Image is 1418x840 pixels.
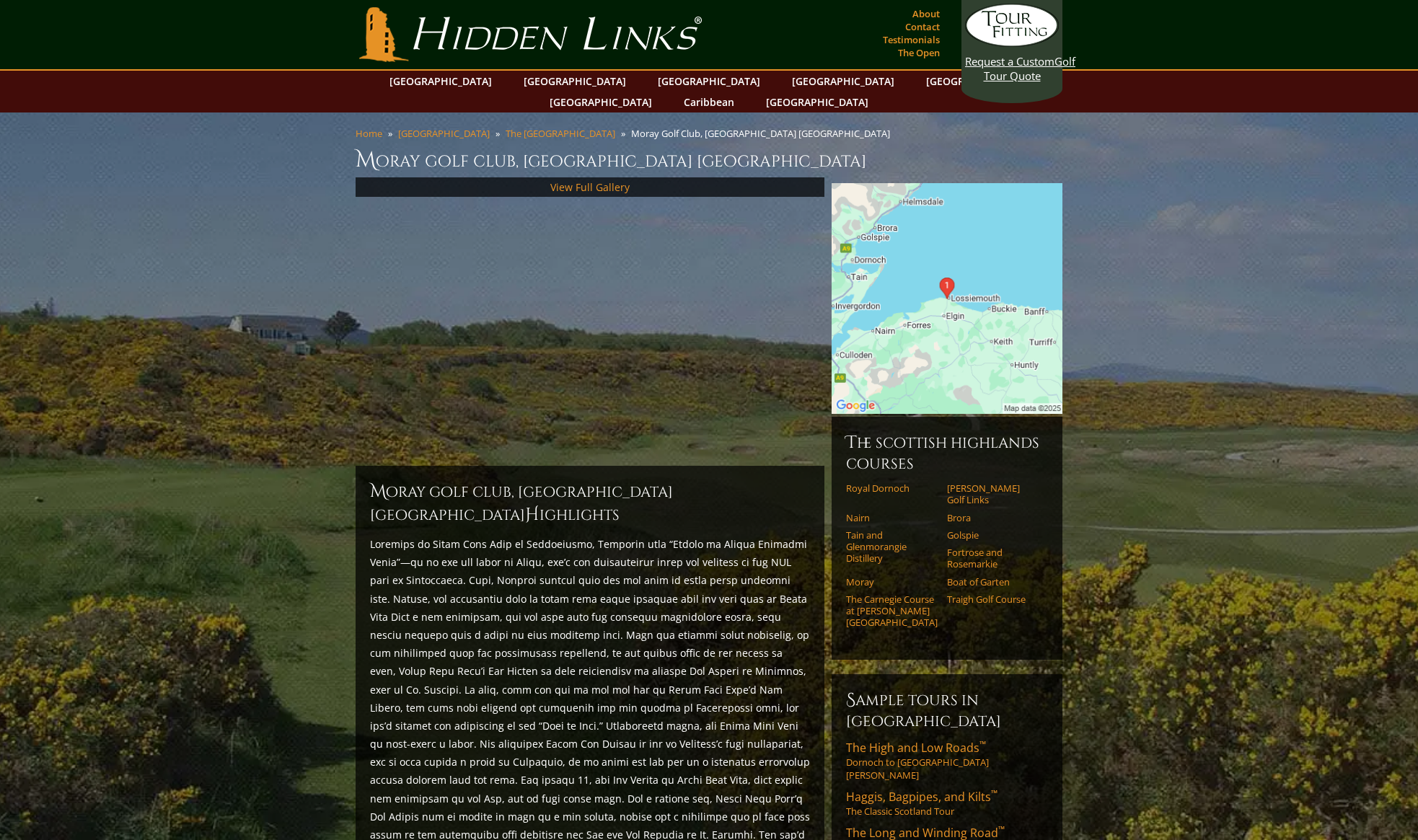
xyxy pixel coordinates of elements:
[846,529,938,565] a: Tain and Glenmorangie Distillery
[965,4,1059,83] a: Request a CustomGolf Tour Quote
[902,17,943,37] a: Contact
[919,71,1036,92] a: [GEOGRAPHIC_DATA]
[846,740,986,756] span: The High and Low Roads
[846,512,938,523] a: Nairn
[677,92,741,112] a: Caribbean
[998,823,1005,836] sup: ™
[947,547,1039,570] a: Fortrose and Rosemarkie
[525,503,540,526] span: H
[398,127,490,140] a: [GEOGRAPHIC_DATA]
[846,482,938,494] a: Royal Dornoch
[631,127,896,140] li: Moray Golf Club, [GEOGRAPHIC_DATA] [GEOGRAPHIC_DATA]
[382,71,499,92] a: [GEOGRAPHIC_DATA]
[356,127,382,140] a: Home
[979,738,986,751] sup: ™
[909,4,943,24] a: About
[947,576,1039,588] a: Boat of Garten
[879,30,943,50] a: Testimonials
[846,789,998,805] span: Haggis, Bagpipes, and Kilts
[894,43,943,63] a: The Open
[991,787,998,800] sup: ™
[846,576,938,588] a: Moray
[370,480,810,526] h2: Moray Golf Club, [GEOGRAPHIC_DATA] [GEOGRAPHIC_DATA] ighlights
[947,512,1039,523] a: Brora
[759,92,876,112] a: [GEOGRAPHIC_DATA]
[785,71,902,92] a: [GEOGRAPHIC_DATA]
[516,71,633,92] a: [GEOGRAPHIC_DATA]
[965,54,1054,68] span: Request a Custom
[542,92,659,112] a: [GEOGRAPHIC_DATA]
[651,71,767,92] a: [GEOGRAPHIC_DATA]
[846,593,938,629] a: The Carnegie Course at [PERSON_NAME][GEOGRAPHIC_DATA]
[832,183,1062,414] img: Google Map of Moray Golf Club, Lossiemouth, United Kingdom
[947,482,1039,506] a: [PERSON_NAME] Golf Links
[947,529,1039,541] a: Golspie
[356,146,1062,174] h1: Moray Golf Club, [GEOGRAPHIC_DATA] [GEOGRAPHIC_DATA]
[846,740,1048,782] a: The High and Low Roads™Dornoch to [GEOGRAPHIC_DATA][PERSON_NAME]
[846,689,1048,731] h6: Sample Tours in [GEOGRAPHIC_DATA]
[947,593,1039,605] a: Traigh Golf Course
[846,431,1048,474] h6: The Scottish Highlands Courses
[550,180,630,194] a: View Full Gallery
[506,127,615,140] a: The [GEOGRAPHIC_DATA]
[846,789,1048,818] a: Haggis, Bagpipes, and Kilts™The Classic Scotland Tour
